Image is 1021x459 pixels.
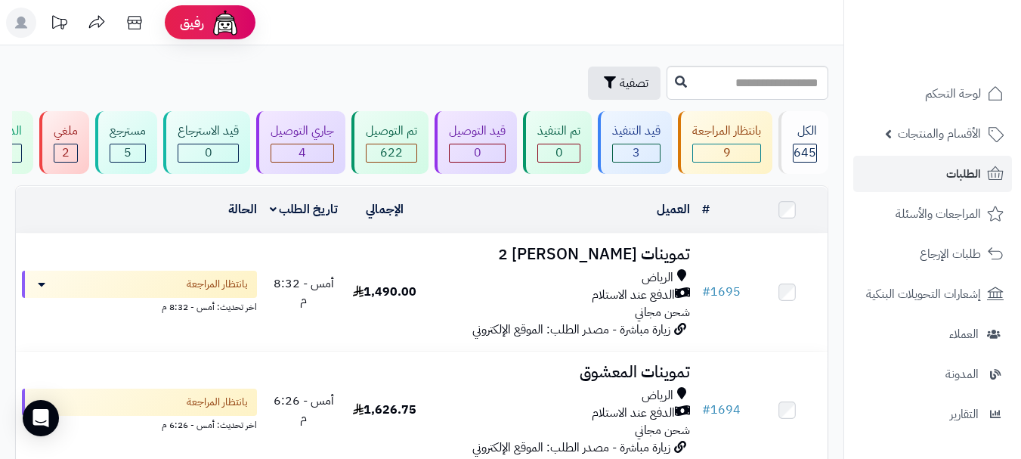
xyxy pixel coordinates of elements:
[432,111,520,174] a: قيد التوصيل 0
[274,392,334,427] span: أمس - 6:26 م
[853,356,1012,392] a: المدونة
[588,67,661,100] button: تصفية
[945,364,979,385] span: المدونة
[595,111,675,174] a: قيد التنفيذ 3
[353,401,416,419] span: 1,626.75
[633,144,640,162] span: 3
[635,303,690,321] span: شحن مجاني
[253,111,348,174] a: جاري التوصيل 4
[124,144,131,162] span: 5
[950,404,979,425] span: التقارير
[449,123,506,140] div: قيد التوصيل
[22,416,257,432] div: اخر تحديث: أمس - 6:26 م
[853,276,1012,312] a: إشعارات التحويلات البنكية
[702,401,710,419] span: #
[853,76,1012,112] a: لوحة التحكم
[54,123,78,140] div: ملغي
[925,83,981,104] span: لوحة التحكم
[592,405,675,422] span: الدفع عند الاستلام
[793,123,817,140] div: الكل
[180,14,204,32] span: رفيق
[853,236,1012,272] a: طلبات الإرجاع
[472,321,670,339] span: زيارة مباشرة - مصدر الطلب: الموقع الإلكتروني
[520,111,595,174] a: تم التنفيذ 0
[723,144,731,162] span: 9
[270,200,339,219] a: تاريخ الطلب
[380,144,403,162] span: 622
[205,144,212,162] span: 0
[36,111,92,174] a: ملغي 2
[620,74,648,92] span: تصفية
[40,8,78,42] a: تحديثات المنصة
[537,123,580,140] div: تم التنفيذ
[692,123,761,140] div: بانتظار المراجعة
[613,144,660,162] div: 3
[702,401,741,419] a: #1694
[274,274,334,310] span: أمس - 8:32 م
[62,144,70,162] span: 2
[187,277,248,292] span: بانتظار المراجعة
[366,200,404,219] a: الإجمالي
[178,123,239,140] div: قيد الاسترجاع
[450,144,505,162] div: 0
[898,123,981,144] span: الأقسام والمنتجات
[775,111,831,174] a: الكل645
[657,200,690,219] a: العميل
[23,400,59,436] div: Open Intercom Messenger
[367,144,416,162] div: 622
[794,144,816,162] span: 645
[92,111,160,174] a: مسترجع 5
[918,40,1007,72] img: logo-2.png
[432,364,690,381] h3: تموينات المعشوق
[853,396,1012,433] a: التقارير
[896,203,981,225] span: المراجعات والأسئلة
[538,144,580,162] div: 0
[187,395,248,410] span: بانتظار المراجعة
[54,144,77,162] div: 2
[472,439,670,457] span: زيارة مباشرة - مصدر الطلب: الموقع الإلكتروني
[592,287,675,304] span: الدفع عند الاستلام
[271,144,333,162] div: 4
[642,387,673,405] span: الرياض
[693,144,760,162] div: 9
[949,324,979,345] span: العملاء
[110,144,145,162] div: 5
[702,200,710,219] a: #
[110,123,146,140] div: مسترجع
[348,111,432,174] a: تم التوصيل 622
[160,111,253,174] a: قيد الاسترجاع 0
[612,123,661,140] div: قيد التنفيذ
[642,269,673,287] span: الرياض
[22,298,257,314] div: اخر تحديث: أمس - 8:32 م
[853,316,1012,352] a: العملاء
[635,421,690,439] span: شحن مجاني
[675,111,775,174] a: بانتظار المراجعة 9
[853,196,1012,232] a: المراجعات والأسئلة
[271,123,334,140] div: جاري التوصيل
[853,156,1012,192] a: الطلبات
[299,144,306,162] span: 4
[702,283,710,301] span: #
[178,144,238,162] div: 0
[555,144,563,162] span: 0
[702,283,741,301] a: #1695
[210,8,240,38] img: ai-face.png
[432,246,690,263] h3: تموينات [PERSON_NAME] 2
[353,283,416,301] span: 1,490.00
[920,243,981,265] span: طلبات الإرجاع
[366,123,417,140] div: تم التوصيل
[228,200,257,219] a: الحالة
[946,163,981,185] span: الطلبات
[474,144,481,162] span: 0
[866,284,981,305] span: إشعارات التحويلات البنكية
